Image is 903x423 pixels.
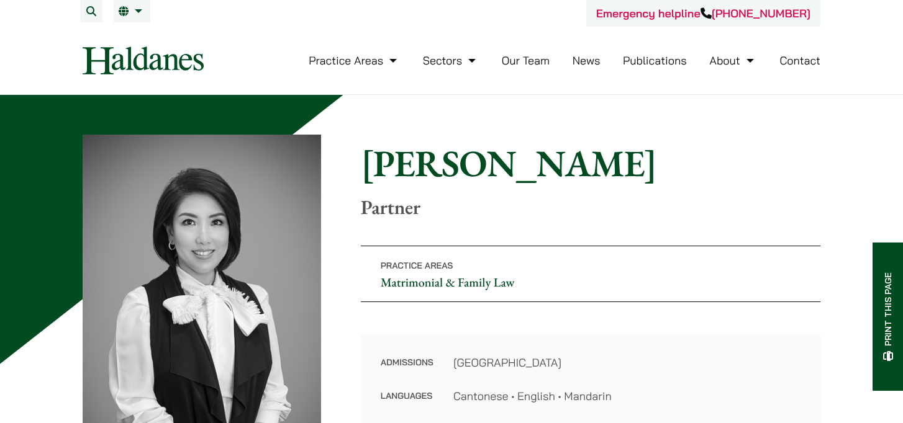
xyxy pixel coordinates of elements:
a: Emergency helpline[PHONE_NUMBER] [596,6,810,20]
a: News [573,53,601,68]
h1: [PERSON_NAME] [361,141,820,185]
a: EN [119,6,145,16]
img: Logo of Haldanes [83,47,204,74]
dd: Cantonese • English • Mandarin [453,388,801,404]
a: Our Team [502,53,550,68]
p: Partner [361,195,820,219]
dd: [GEOGRAPHIC_DATA] [453,354,801,371]
a: Matrimonial & Family Law [381,274,515,290]
a: Sectors [423,53,479,68]
a: About [709,53,756,68]
span: Practice Areas [381,260,453,271]
a: Contact [779,53,820,68]
dt: Admissions [381,354,433,388]
a: Publications [623,53,687,68]
a: Practice Areas [309,53,400,68]
dt: Languages [381,388,433,404]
